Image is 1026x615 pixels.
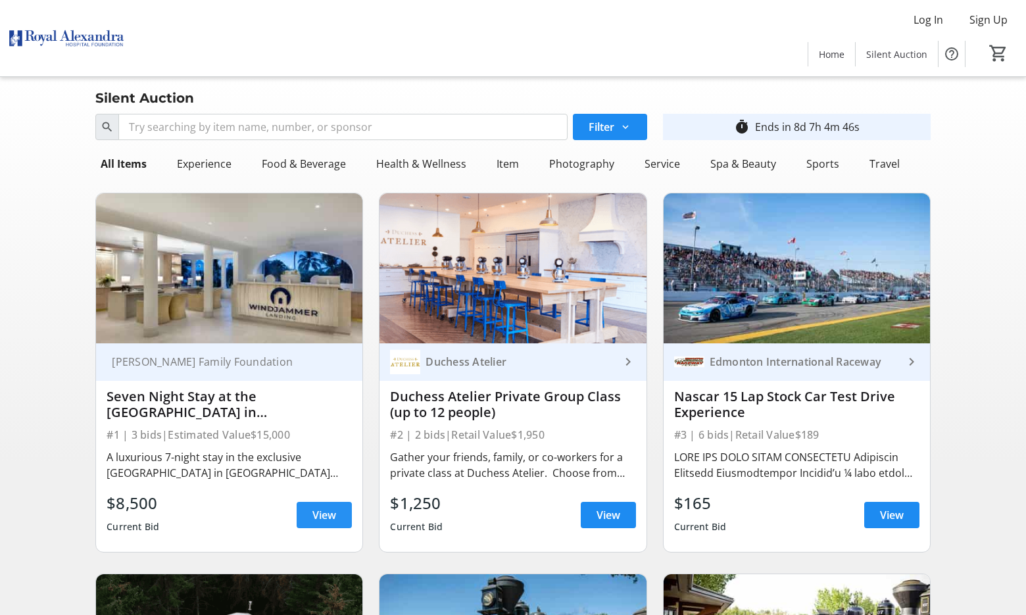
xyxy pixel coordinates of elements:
[371,151,472,177] div: Health & Wellness
[664,343,930,381] a: Edmonton International RacewayEdmonton International Raceway
[864,151,905,177] div: Travel
[664,193,930,343] img: Nascar 15 Lap Stock Car Test Drive Experience
[107,389,352,420] div: Seven Night Stay at the [GEOGRAPHIC_DATA] in [GEOGRAPHIC_DATA][PERSON_NAME] + $5K Travel Voucher
[420,355,620,368] div: Duchess Atelier
[581,502,636,528] a: View
[903,9,954,30] button: Log In
[491,151,524,177] div: Item
[674,491,727,515] div: $165
[705,151,781,177] div: Spa & Beauty
[880,507,904,523] span: View
[674,515,727,539] div: Current Bid
[87,87,202,109] div: Silent Auction
[674,347,704,377] img: Edmonton International Raceway
[107,491,159,515] div: $8,500
[819,47,844,61] span: Home
[96,193,362,343] img: Seven Night Stay at the Windjammer Landing Resort in St. Lucia + $5K Travel Voucher
[390,347,420,377] img: Duchess Atelier
[118,114,567,140] input: Try searching by item name, number, or sponsor
[620,354,636,370] mat-icon: keyboard_arrow_right
[8,5,125,71] img: Royal Alexandra Hospital Foundation's Logo
[734,119,750,135] mat-icon: timer_outline
[107,449,352,481] div: A luxurious 7-night stay in the exclusive [GEOGRAPHIC_DATA] in [GEOGRAPHIC_DATA][PERSON_NAME]. Vi...
[297,502,352,528] a: View
[808,42,855,66] a: Home
[256,151,351,177] div: Food & Beverage
[904,354,919,370] mat-icon: keyboard_arrow_right
[674,426,919,444] div: #3 | 6 bids | Retail Value $189
[312,507,336,523] span: View
[379,193,646,343] img: Duchess Atelier Private Group Class (up to 12 people)
[172,151,237,177] div: Experience
[866,47,927,61] span: Silent Auction
[914,12,943,28] span: Log In
[939,41,965,67] button: Help
[639,151,685,177] div: Service
[544,151,620,177] div: Photography
[674,449,919,481] div: LORE IPS DOLO SITAM CONSECTETU Adipiscin Elitsedd Eiusmodtempor Incidid’u ¼ labo etdol magn aliqu...
[987,41,1010,65] button: Cart
[856,42,938,66] a: Silent Auction
[107,426,352,444] div: #1 | 3 bids | Estimated Value $15,000
[801,151,844,177] div: Sports
[969,12,1008,28] span: Sign Up
[755,119,860,135] div: Ends in 8d 7h 4m 46s
[107,355,336,368] div: [PERSON_NAME] Family Foundation
[864,502,919,528] a: View
[597,507,620,523] span: View
[379,343,646,381] a: Duchess AtelierDuchess Atelier
[674,389,919,420] div: Nascar 15 Lap Stock Car Test Drive Experience
[589,119,614,135] span: Filter
[390,491,443,515] div: $1,250
[107,515,159,539] div: Current Bid
[390,389,635,420] div: Duchess Atelier Private Group Class (up to 12 people)
[390,426,635,444] div: #2 | 2 bids | Retail Value $1,950
[95,151,152,177] div: All Items
[573,114,647,140] button: Filter
[390,449,635,481] div: Gather your friends, family, or co-workers for a private class at Duchess Atelier. Choose from an...
[390,515,443,539] div: Current Bid
[959,9,1018,30] button: Sign Up
[704,355,904,368] div: Edmonton International Raceway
